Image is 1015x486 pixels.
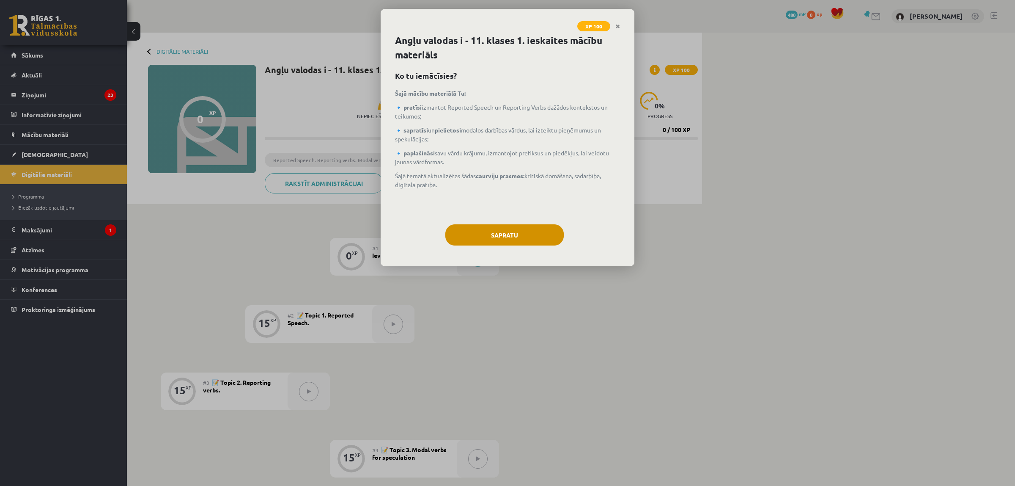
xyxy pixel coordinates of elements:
strong: 🔹 paplašināsi [395,149,435,157]
span: XP 100 [577,21,610,31]
h1: Angļu valodas i - 11. klases 1. ieskaites mācību materiāls [395,33,620,62]
button: Sapratu [445,224,564,246]
strong: 🔹 pratīsi [395,103,422,111]
h2: Ko tu iemācīsies? [395,70,620,81]
strong: 🔹 sapratīsi [395,126,428,134]
p: izmantot Reported Speech un Reporting Verbs dažādos kontekstos un teikumos; [395,103,620,121]
p: Šajā tematā aktualizētas šādas kritiskā domāšana, sadarbība, digitālā pratība. [395,171,620,189]
p: un modalos darbības vārdus, lai izteiktu pieņēmumus un spekulācijas; [395,126,620,144]
strong: Šajā mācību materiālā Tu: [395,89,466,97]
p: savu vārdu krājumu, izmantojot prefiksus un piedēkļus, lai veidotu jaunas vārdformas. [395,149,620,166]
a: Close [610,18,625,35]
strong: pielietosi [435,126,461,134]
strong: caurviju prasmes: [476,172,524,179]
